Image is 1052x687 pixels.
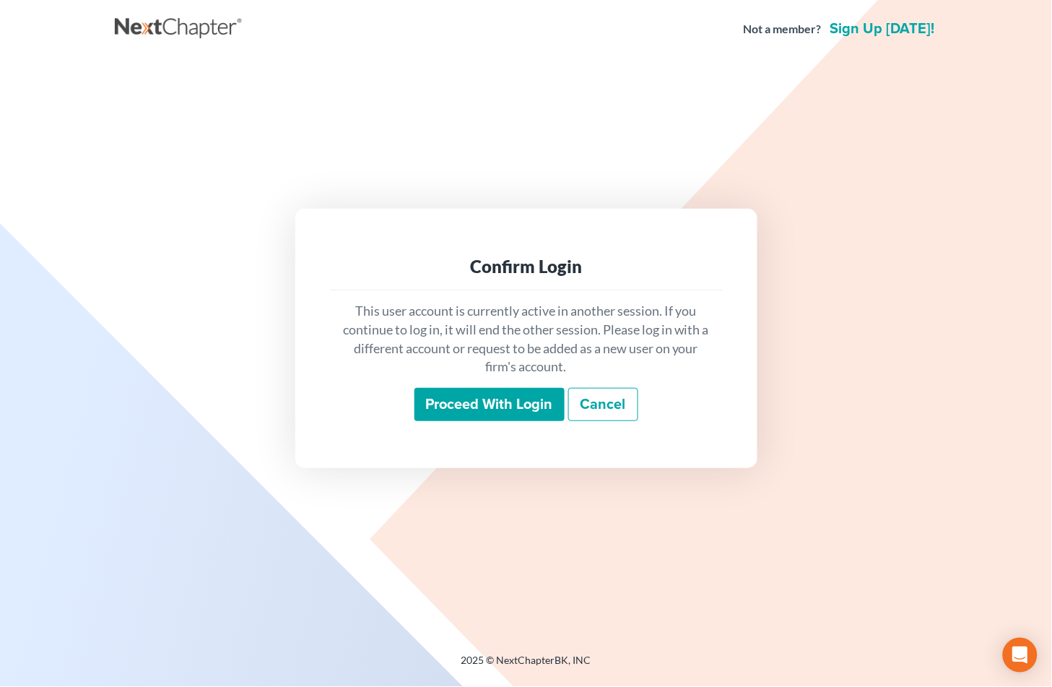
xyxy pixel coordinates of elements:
div: Confirm Login [342,255,711,278]
a: Sign up [DATE]! [827,22,938,36]
strong: Not a member? [744,21,822,38]
p: This user account is currently active in another session. If you continue to log in, it will end ... [342,302,711,376]
input: Proceed with login [414,388,565,421]
div: 2025 © NextChapterBK, INC [115,653,938,679]
a: Cancel [568,388,638,421]
div: Open Intercom Messenger [1003,638,1038,673]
